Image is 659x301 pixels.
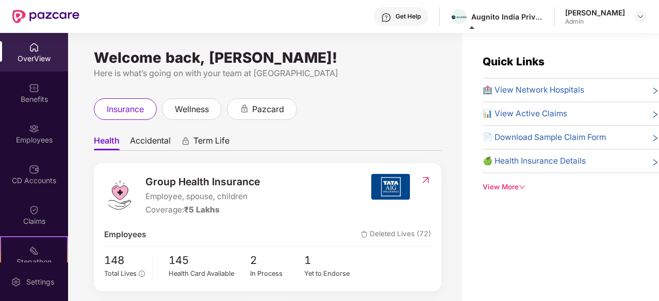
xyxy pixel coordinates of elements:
img: svg+xml;base64,PHN2ZyBpZD0iRW1wbG95ZWVzIiB4bWxucz0iaHR0cDovL3d3dy53My5vcmcvMjAwMC9zdmciIHdpZHRoPS... [29,123,39,134]
img: deleteIcon [361,231,368,238]
div: [PERSON_NAME] [565,8,625,17]
span: Employee, spouse, children [145,190,260,203]
img: svg+xml;base64,PHN2ZyB4bWxucz0iaHR0cDovL3d3dy53My5vcmcvMjAwMC9zdmciIHdpZHRoPSIyMSIgaGVpZ2h0PSIyMC... [29,245,39,256]
div: Get Help [396,12,421,21]
div: In Process [250,269,305,279]
span: down [519,184,525,190]
div: Here is what’s going on with your team at [GEOGRAPHIC_DATA] [94,67,441,80]
div: Coverage: [145,204,260,216]
span: right [651,157,659,167]
img: Augnito%20Logotype%20with%20logomark-8.png [452,15,467,19]
span: info-circle [139,271,144,276]
span: right [651,86,659,96]
img: svg+xml;base64,PHN2ZyBpZD0iSG9tZSIgeG1sbnM9Imh0dHA6Ly93d3cudzMub3JnLzIwMDAvc3ZnIiB3aWR0aD0iMjAiIG... [29,42,39,52]
span: 📊 View Active Claims [483,108,567,120]
span: pazcard [252,103,284,116]
img: New Pazcare Logo [12,10,79,23]
span: 📄 Download Sample Claim Form [483,131,606,144]
span: Accidental [130,135,171,150]
div: Stepathon [1,257,67,267]
span: 145 [169,252,250,269]
span: insurance [107,103,144,116]
span: 🍏 Health Insurance Details [483,155,586,167]
div: Health Card Available [169,269,250,279]
span: right [651,110,659,120]
span: Employees [104,228,146,241]
span: 1 [304,252,359,269]
span: ₹5 Lakhs [184,205,220,215]
img: logo [104,180,135,210]
span: Quick Links [483,55,545,68]
span: Deleted Lives (72) [361,228,431,241]
div: Yet to Endorse [304,269,359,279]
img: insurerIcon [371,174,410,200]
img: svg+xml;base64,PHN2ZyBpZD0iQ2xhaW0iIHhtbG5zPSJodHRwOi8vd3d3LnczLm9yZy8yMDAwL3N2ZyIgd2lkdGg9IjIwIi... [29,205,39,215]
img: svg+xml;base64,PHN2ZyBpZD0iQ0RfQWNjb3VudHMiIGRhdGEtbmFtZT0iQ0QgQWNjb3VudHMiIHhtbG5zPSJodHRwOi8vd3... [29,164,39,174]
div: animation [181,136,190,146]
img: svg+xml;base64,PHN2ZyBpZD0iRHJvcGRvd24tMzJ4MzIiIHhtbG5zPSJodHRwOi8vd3d3LnczLm9yZy8yMDAwL3N2ZyIgd2... [636,12,645,21]
div: Settings [23,277,57,287]
span: Term Life [193,135,229,150]
img: svg+xml;base64,PHN2ZyBpZD0iSGVscC0zMngzMiIgeG1sbnM9Imh0dHA6Ly93d3cudzMub3JnLzIwMDAvc3ZnIiB3aWR0aD... [381,12,391,23]
div: animation [240,104,249,113]
div: Admin [565,17,625,26]
img: svg+xml;base64,PHN2ZyBpZD0iQmVuZWZpdHMiIHhtbG5zPSJodHRwOi8vd3d3LnczLm9yZy8yMDAwL3N2ZyIgd2lkdGg9Ij... [29,83,39,93]
img: RedirectIcon [420,175,431,185]
span: wellness [175,103,209,116]
span: 148 [104,252,145,269]
span: 2 [250,252,305,269]
div: View More [483,182,659,192]
div: Welcome back, [PERSON_NAME]! [94,54,441,62]
div: Augnito India Private Limited [471,12,543,22]
img: svg+xml;base64,PHN2ZyBpZD0iU2V0dGluZy0yMHgyMCIgeG1sbnM9Imh0dHA6Ly93d3cudzMub3JnLzIwMDAvc3ZnIiB3aW... [11,277,21,287]
span: Total Lives [104,270,137,277]
span: Group Health Insurance [145,174,260,189]
span: right [651,133,659,144]
span: Health [94,135,120,150]
span: 🏥 View Network Hospitals [483,84,584,96]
